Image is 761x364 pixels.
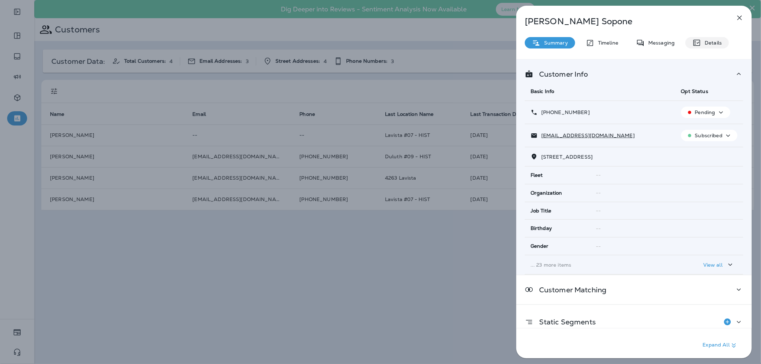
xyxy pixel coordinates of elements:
[681,107,730,118] button: Pending
[533,71,588,77] p: Customer Info
[531,208,551,214] span: Job Title
[681,88,708,94] span: Opt Status
[538,133,635,138] p: [EMAIL_ADDRESS][DOMAIN_NAME]
[645,40,675,46] p: Messaging
[531,172,543,178] span: Fleet
[700,258,737,271] button: View all
[700,339,741,352] button: Expand All
[531,243,549,249] span: Gender
[596,190,601,196] span: --
[538,109,590,115] p: [PHONE_NUMBER]
[531,190,562,196] span: Organization
[596,172,601,178] span: --
[701,40,722,46] p: Details
[596,225,601,232] span: --
[681,130,737,141] button: Subscribed
[531,262,670,268] p: ... 23 more items
[596,243,601,250] span: --
[703,341,738,350] p: Expand All
[720,315,735,329] button: Add to Static Segment
[541,154,593,160] span: [STREET_ADDRESS]
[594,40,618,46] p: Timeline
[703,262,722,268] p: View all
[695,109,715,115] p: Pending
[531,225,552,231] span: Birthday
[533,287,607,293] p: Customer Matching
[541,40,568,46] p: Summary
[525,16,720,26] p: [PERSON_NAME] Sopone
[531,88,554,94] span: Basic Info
[533,319,596,325] p: Static Segments
[695,133,722,138] p: Subscribed
[596,207,601,214] span: --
